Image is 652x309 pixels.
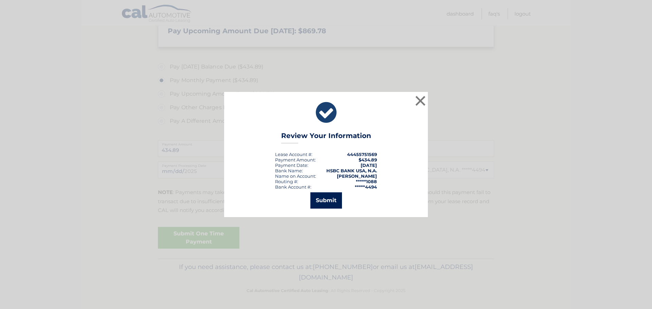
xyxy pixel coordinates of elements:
span: $434.89 [359,157,377,162]
div: Bank Account #: [275,184,311,190]
div: Name on Account: [275,173,316,179]
div: Payment Amount: [275,157,316,162]
strong: [PERSON_NAME] [337,173,377,179]
span: Payment Date [275,162,307,168]
div: Bank Name: [275,168,303,173]
div: Lease Account #: [275,152,312,157]
span: [DATE] [361,162,377,168]
button: Submit [310,192,342,209]
strong: 44455751569 [347,152,377,157]
button: × [414,94,427,108]
strong: HSBC BANK USA, N.A. [326,168,377,173]
div: : [275,162,308,168]
div: Routing #: [275,179,298,184]
h3: Review Your Information [281,132,371,143]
